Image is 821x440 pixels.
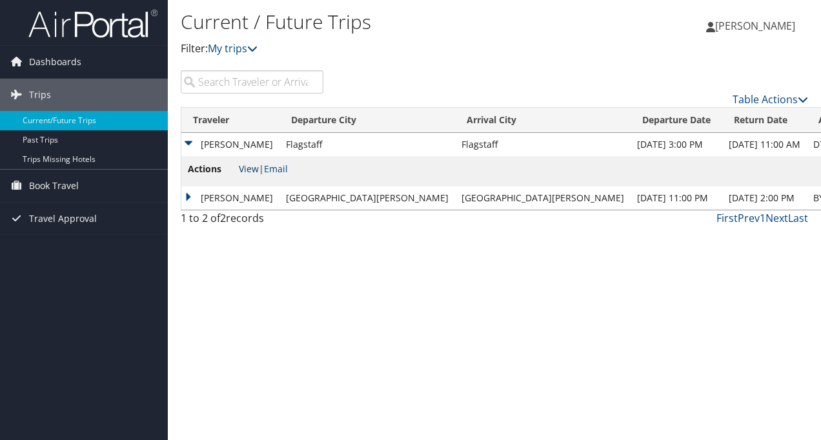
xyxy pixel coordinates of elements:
[29,170,79,202] span: Book Travel
[722,186,807,210] td: [DATE] 2:00 PM
[181,8,599,35] h1: Current / Future Trips
[181,133,279,156] td: [PERSON_NAME]
[181,210,323,232] div: 1 to 2 of records
[181,186,279,210] td: [PERSON_NAME]
[279,186,455,210] td: [GEOGRAPHIC_DATA][PERSON_NAME]
[220,211,226,225] span: 2
[181,70,323,94] input: Search Traveler or Arrival City
[239,163,288,175] span: |
[455,186,631,210] td: [GEOGRAPHIC_DATA][PERSON_NAME]
[722,108,807,133] th: Return Date: activate to sort column ascending
[631,186,722,210] td: [DATE] 11:00 PM
[279,133,455,156] td: Flagstaff
[455,133,631,156] td: Flagstaff
[733,92,808,106] a: Table Actions
[29,46,81,78] span: Dashboards
[631,133,722,156] td: [DATE] 3:00 PM
[722,133,807,156] td: [DATE] 11:00 AM
[715,19,795,33] span: [PERSON_NAME]
[706,6,808,45] a: [PERSON_NAME]
[181,41,599,57] p: Filter:
[765,211,788,225] a: Next
[28,8,157,39] img: airportal-logo.png
[716,211,738,225] a: First
[738,211,760,225] a: Prev
[208,41,258,55] a: My trips
[29,203,97,235] span: Travel Approval
[264,163,288,175] a: Email
[188,162,236,176] span: Actions
[239,163,259,175] a: View
[455,108,631,133] th: Arrival City: activate to sort column ascending
[29,79,51,111] span: Trips
[279,108,455,133] th: Departure City: activate to sort column ascending
[181,108,279,133] th: Traveler: activate to sort column ascending
[788,211,808,225] a: Last
[631,108,722,133] th: Departure Date: activate to sort column descending
[760,211,765,225] a: 1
